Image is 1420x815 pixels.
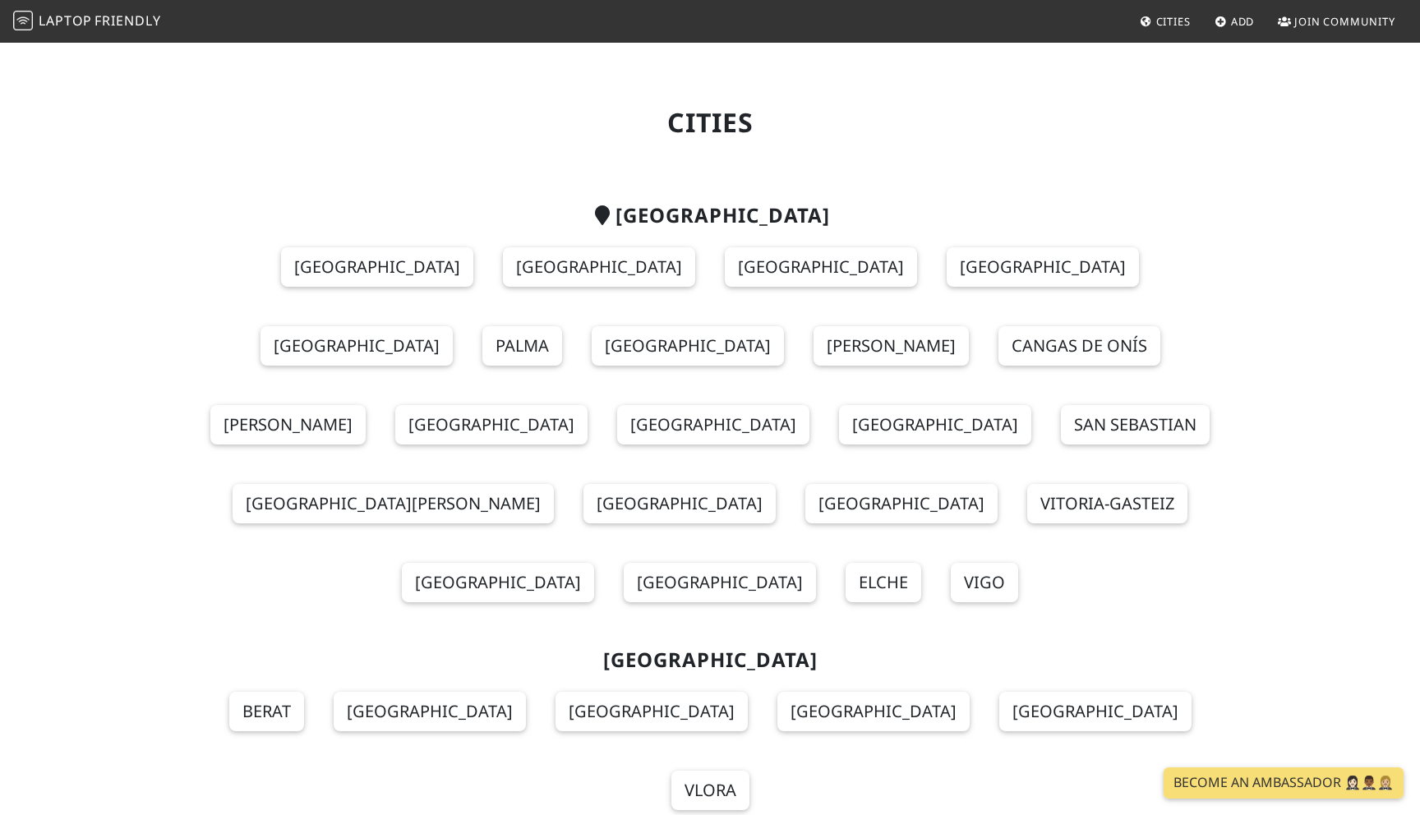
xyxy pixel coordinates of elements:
a: Vitoria-Gasteiz [1027,484,1187,523]
a: [GEOGRAPHIC_DATA] [617,405,809,444]
a: [GEOGRAPHIC_DATA] [999,692,1192,731]
span: Friendly [95,12,160,30]
span: Cities [1156,14,1191,29]
a: Become an Ambassador 🤵🏻‍♀️🤵🏾‍♂️🤵🏼‍♀️ [1164,767,1404,799]
a: [GEOGRAPHIC_DATA] [556,692,748,731]
a: Berat [229,692,304,731]
h2: [GEOGRAPHIC_DATA] [177,204,1242,228]
a: [PERSON_NAME] [210,405,366,444]
a: [GEOGRAPHIC_DATA] [839,405,1031,444]
a: [GEOGRAPHIC_DATA] [592,326,784,366]
h1: Cities [177,107,1242,138]
a: [PERSON_NAME] [814,326,969,366]
a: [GEOGRAPHIC_DATA] [334,692,526,731]
span: Join Community [1294,14,1395,29]
span: Add [1231,14,1255,29]
a: Vlora [671,771,749,810]
a: [GEOGRAPHIC_DATA] [281,247,473,287]
a: Vigo [951,563,1018,602]
a: [GEOGRAPHIC_DATA] [395,405,588,444]
span: Laptop [39,12,92,30]
a: Elche [846,563,921,602]
a: Palma [482,326,562,366]
a: San Sebastian [1061,405,1210,444]
a: [GEOGRAPHIC_DATA] [583,484,776,523]
a: Add [1208,7,1261,36]
a: LaptopFriendly LaptopFriendly [13,7,161,36]
a: [GEOGRAPHIC_DATA] [624,563,816,602]
h2: [GEOGRAPHIC_DATA] [177,648,1242,672]
a: Cities [1133,7,1197,36]
a: [GEOGRAPHIC_DATA] [503,247,695,287]
a: [GEOGRAPHIC_DATA] [402,563,594,602]
a: [GEOGRAPHIC_DATA] [777,692,970,731]
a: [GEOGRAPHIC_DATA][PERSON_NAME] [233,484,554,523]
img: LaptopFriendly [13,11,33,30]
a: [GEOGRAPHIC_DATA] [725,247,917,287]
a: [GEOGRAPHIC_DATA] [947,247,1139,287]
a: [GEOGRAPHIC_DATA] [260,326,453,366]
a: Cangas de Onís [998,326,1160,366]
a: [GEOGRAPHIC_DATA] [805,484,998,523]
a: Join Community [1271,7,1402,36]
